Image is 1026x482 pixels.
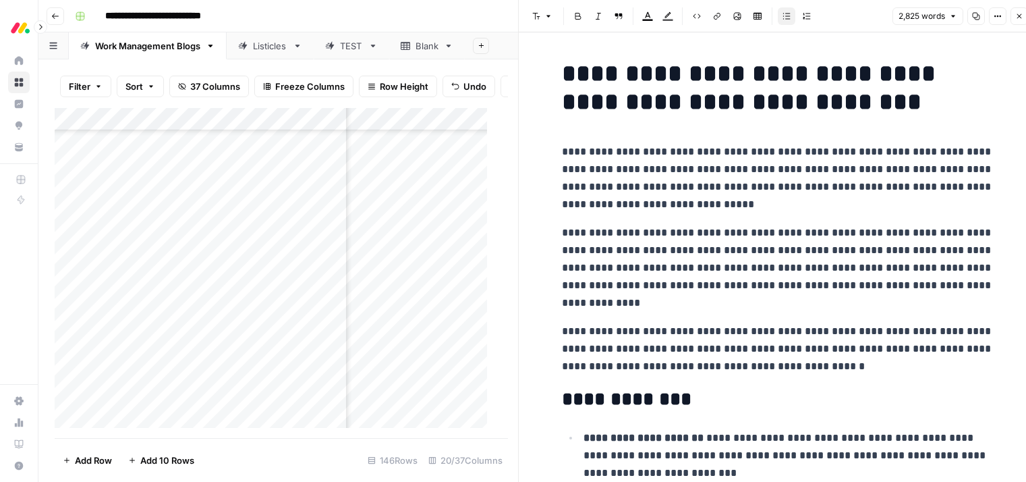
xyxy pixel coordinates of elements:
[8,16,32,40] img: Monday.com Logo
[389,32,465,59] a: Blank
[8,50,30,72] a: Home
[892,7,963,25] button: 2,825 words
[69,80,90,93] span: Filter
[69,32,227,59] a: Work Management Blogs
[340,39,363,53] div: TEST
[8,390,30,412] a: Settings
[275,80,345,93] span: Freeze Columns
[8,455,30,477] button: Help + Support
[190,80,240,93] span: 37 Columns
[75,454,112,467] span: Add Row
[416,39,438,53] div: Blank
[140,454,194,467] span: Add 10 Rows
[117,76,164,97] button: Sort
[314,32,389,59] a: TEST
[443,76,495,97] button: Undo
[60,76,111,97] button: Filter
[8,11,30,45] button: Workspace: Monday.com
[55,450,120,471] button: Add Row
[423,450,508,471] div: 20/37 Columns
[253,39,287,53] div: Listicles
[169,76,249,97] button: 37 Columns
[899,10,945,22] span: 2,825 words
[120,450,202,471] button: Add 10 Rows
[95,39,200,53] div: Work Management Blogs
[8,72,30,93] a: Browse
[8,412,30,433] a: Usage
[380,80,428,93] span: Row Height
[254,76,353,97] button: Freeze Columns
[227,32,314,59] a: Listicles
[8,433,30,455] a: Learning Hub
[362,450,423,471] div: 146 Rows
[8,136,30,158] a: Your Data
[125,80,143,93] span: Sort
[463,80,486,93] span: Undo
[8,93,30,115] a: Insights
[8,115,30,136] a: Opportunities
[359,76,437,97] button: Row Height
